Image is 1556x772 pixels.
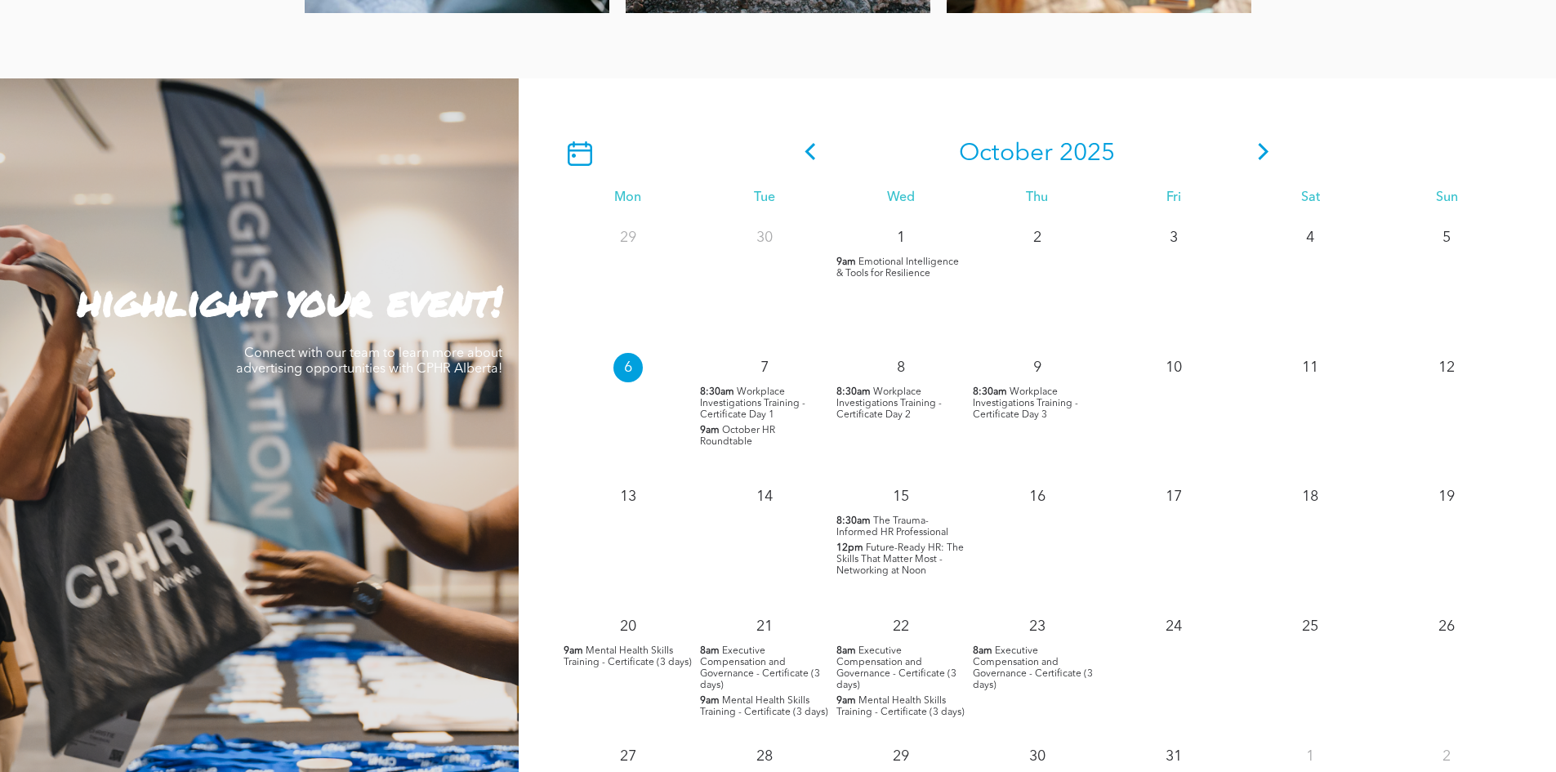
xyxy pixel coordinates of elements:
div: Thu [969,190,1105,206]
p: 29 [613,223,643,252]
p: 17 [1159,482,1188,511]
p: 18 [1295,482,1325,511]
div: Sun [1379,190,1515,206]
p: 27 [613,742,643,771]
span: 8am [836,645,856,657]
p: 11 [1295,353,1325,382]
span: 9am [836,695,856,707]
p: 30 [750,223,779,252]
span: 9am [836,257,856,268]
p: 1 [886,223,916,252]
span: Executive Compensation and Governance - Certificate (3 days) [836,646,956,690]
span: 9am [700,425,720,436]
span: 9am [564,645,583,657]
span: Mental Health Skills Training - Certificate (3 days) [564,646,692,667]
span: October HR Roundtable [700,426,775,447]
p: 1 [1295,742,1325,771]
div: Wed [832,190,969,206]
span: 12pm [836,542,863,554]
p: 19 [1432,482,1461,511]
span: Future-Ready HR: The Skills That Matter Most - Networking at Noon [836,543,964,576]
p: 16 [1023,482,1052,511]
span: The Trauma-Informed HR Professional [836,516,948,538]
span: Mental Health Skills Training - Certificate (3 days) [700,696,828,717]
p: 9 [1023,353,1052,382]
p: 30 [1023,742,1052,771]
p: 20 [613,612,643,641]
span: Workplace Investigations Training - Certificate Day 3 [973,387,1078,420]
p: 2 [1432,742,1461,771]
span: 8am [973,645,992,657]
p: 8 [886,353,916,382]
div: Tue [696,190,832,206]
span: Mental Health Skills Training - Certificate (3 days) [836,696,965,717]
p: 22 [886,612,916,641]
span: Emotional Intelligence & Tools for Resilience [836,257,959,279]
span: 9am [700,695,720,707]
p: 25 [1295,612,1325,641]
span: October [959,141,1053,166]
div: Fri [1106,190,1242,206]
p: 26 [1432,612,1461,641]
span: Connect with our team to learn more about advertising opportunities with CPHR Alberta! [236,347,502,376]
p: 14 [750,482,779,511]
p: 28 [750,742,779,771]
p: 29 [886,742,916,771]
p: 24 [1159,612,1188,641]
span: 8:30am [836,515,871,527]
strong: highlight your event! [78,271,502,329]
span: Workplace Investigations Training - Certificate Day 1 [700,387,805,420]
span: 8:30am [973,386,1007,398]
span: 8:30am [836,386,871,398]
span: 8:30am [700,386,734,398]
p: 4 [1295,223,1325,252]
p: 23 [1023,612,1052,641]
span: Executive Compensation and Governance - Certificate (3 days) [973,646,1093,690]
p: 12 [1432,353,1461,382]
p: 31 [1159,742,1188,771]
p: 2 [1023,223,1052,252]
span: 8am [700,645,720,657]
p: 5 [1432,223,1461,252]
p: 13 [613,482,643,511]
p: 6 [613,353,643,382]
div: Sat [1242,190,1379,206]
p: 21 [750,612,779,641]
span: Workplace Investigations Training - Certificate Day 2 [836,387,942,420]
div: Mon [560,190,696,206]
p: 15 [886,482,916,511]
p: 7 [750,353,779,382]
span: Executive Compensation and Governance - Certificate (3 days) [700,646,820,690]
p: 3 [1159,223,1188,252]
span: 2025 [1059,141,1115,166]
p: 10 [1159,353,1188,382]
